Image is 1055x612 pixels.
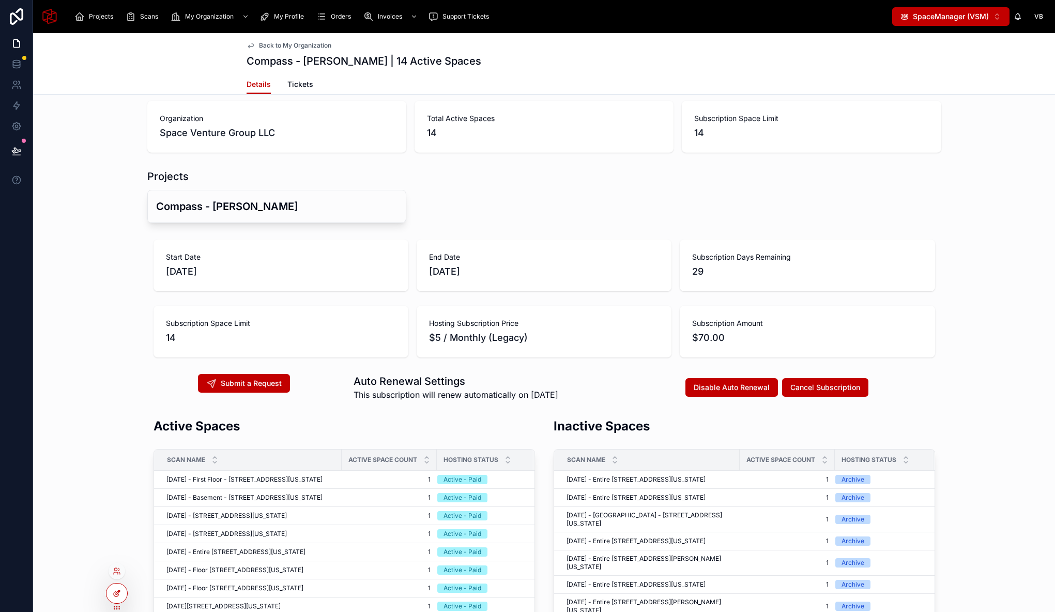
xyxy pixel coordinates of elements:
a: Active - Paid [437,584,521,593]
div: Active - Paid [444,584,481,593]
img: App logo [41,8,58,25]
span: Details [247,79,271,89]
button: Disable Auto Renewal [685,378,778,397]
span: Space Venture Group LLC [160,126,275,140]
a: 1 [348,494,431,502]
a: Support Tickets [425,7,496,26]
span: [DATE] [166,264,396,279]
span: Subscription Amount [692,318,922,329]
button: Cancel Subscription [782,378,868,397]
span: [DATE] - First Floor - [STREET_ADDRESS][US_STATE] [166,475,323,484]
span: Cancel Subscription [790,382,860,393]
span: Disable Auto Renewal [694,382,770,393]
a: Tickets [287,75,313,96]
span: Subscription Space Limit [694,113,928,124]
div: Active - Paid [444,565,481,575]
span: Submit a Request [221,378,282,389]
span: 29 [692,264,922,279]
a: [DATE] - Entire [STREET_ADDRESS][US_STATE] [166,548,335,556]
span: [DATE] - Floor [STREET_ADDRESS][US_STATE] [166,566,303,574]
a: 1 [746,602,829,610]
span: End Date [429,252,659,262]
a: [DATE] - Entire [STREET_ADDRESS][US_STATE] [567,475,733,484]
span: Back to My Organization [259,41,331,50]
span: [DATE] - [STREET_ADDRESS][US_STATE] [166,530,287,538]
a: [DATE] - Basement - [STREET_ADDRESS][US_STATE] [166,494,335,502]
a: [DATE] - Entire [STREET_ADDRESS][US_STATE] [567,494,733,502]
span: Scans [140,12,158,21]
a: 1 [348,530,431,538]
span: [DATE] - [GEOGRAPHIC_DATA] - [STREET_ADDRESS][US_STATE] [567,511,733,528]
a: 1 [746,494,829,502]
a: Active - Paid [437,529,521,539]
span: [DATE][STREET_ADDRESS][US_STATE] [166,602,281,610]
span: Hosting Status [842,456,896,464]
a: 1 [348,566,431,574]
a: Archive [835,515,921,524]
a: Archive [835,536,921,546]
span: [DATE] - Basement - [STREET_ADDRESS][US_STATE] [166,494,323,502]
span: [DATE] - Entire [STREET_ADDRESS][US_STATE] [567,580,706,589]
button: Select Button [892,7,1010,26]
a: 1 [746,559,829,567]
div: Active - Paid [444,493,481,502]
span: Organization [160,113,394,124]
div: Archive [842,602,864,611]
a: Compass - [PERSON_NAME] [147,190,406,223]
a: Archive [835,602,921,611]
a: My Organization [167,7,254,26]
a: 1 [746,515,829,524]
div: scrollable content [66,5,892,28]
span: Hosting Status [444,456,498,464]
a: [DATE] - [STREET_ADDRESS][US_STATE] [166,530,335,538]
a: Active - Paid [437,511,521,520]
span: [DATE] - Entire [STREET_ADDRESS][US_STATE] [567,475,706,484]
span: $5 / Monthly (Legacy) [429,331,528,345]
a: 1 [348,602,431,610]
span: Tickets [287,79,313,89]
span: Subscription Space Limit [166,318,396,329]
span: This subscription will renew automatically on [DATE] [354,389,558,401]
a: Back to My Organization [247,41,331,50]
a: [DATE] - Entire [STREET_ADDRESS][US_STATE] [567,580,733,589]
h1: Projects [147,169,189,184]
span: Support Tickets [442,12,489,21]
a: 1 [348,584,431,592]
span: Scan Name [167,456,205,464]
a: Archive [835,558,921,568]
h1: Auto Renewal Settings [354,374,558,389]
div: Active - Paid [444,602,481,611]
a: 1 [348,512,431,520]
span: Active Space Count [348,456,417,464]
span: SpaceManager (VSM) [913,11,989,22]
span: 14 [166,331,396,345]
a: 1 [746,475,829,484]
a: [DATE] - Floor [STREET_ADDRESS][US_STATE] [166,584,335,592]
span: 14 [427,126,661,140]
a: [DATE] - [STREET_ADDRESS][US_STATE] [166,512,335,520]
a: 1 [348,475,431,484]
a: Active - Paid [437,547,521,557]
div: Archive [842,558,864,568]
h2: Inactive Spaces [554,417,650,435]
span: My Organization [185,12,234,21]
a: Scans [123,7,165,26]
a: 1 [746,580,829,589]
a: [DATE][STREET_ADDRESS][US_STATE] [166,602,335,610]
h2: Active Spaces [154,417,240,435]
div: Active - Paid [444,529,481,539]
a: Archive [835,475,921,484]
a: Active - Paid [437,565,521,575]
span: Invoices [378,12,402,21]
a: Active - Paid [437,602,521,611]
a: Active - Paid [437,475,521,484]
a: [DATE] - Floor [STREET_ADDRESS][US_STATE] [166,566,335,574]
span: $70.00 [692,331,922,345]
